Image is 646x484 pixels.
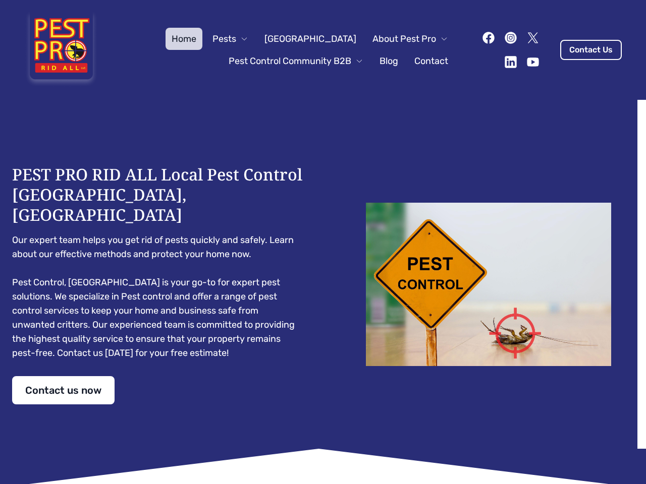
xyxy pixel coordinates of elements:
a: Contact [408,50,454,72]
button: About Pest Pro [366,28,454,50]
a: Home [166,28,202,50]
img: Dead cockroach on floor with caution sign pest control [343,203,634,366]
span: About Pest Pro [372,32,436,46]
a: Blog [373,50,404,72]
a: Contact Us [560,40,622,60]
button: Pests [206,28,254,50]
img: Pest Pro Rid All [24,12,98,88]
span: Pest Control Community B2B [229,54,351,68]
a: [GEOGRAPHIC_DATA] [258,28,362,50]
a: Contact us now [12,376,115,404]
pre: Our expert team helps you get rid of pests quickly and safely. Learn about our effective methods ... [12,233,303,360]
span: Pests [212,32,236,46]
h1: PEST PRO RID ALL Local Pest Control [GEOGRAPHIC_DATA], [GEOGRAPHIC_DATA] [12,164,303,225]
button: Pest Control Community B2B [223,50,369,72]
